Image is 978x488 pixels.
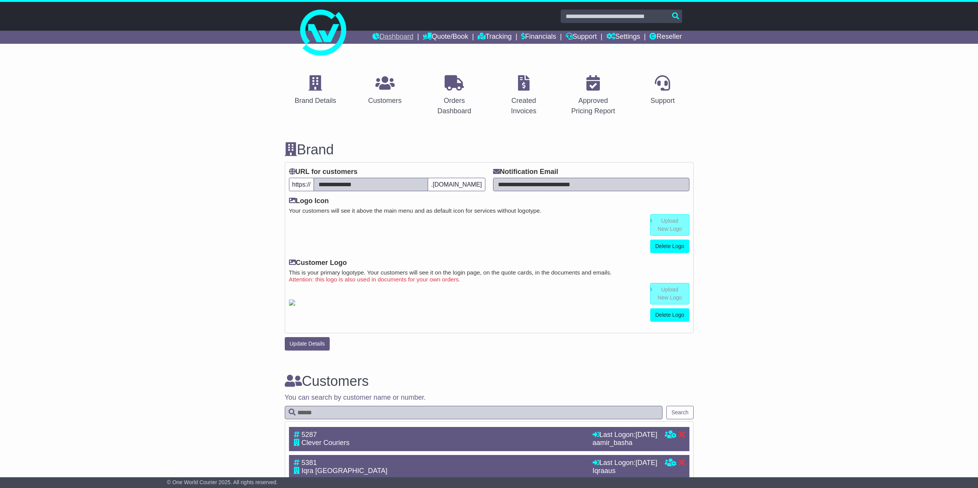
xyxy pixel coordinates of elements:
button: Update Details [285,337,330,351]
div: Support [651,96,675,106]
div: Created Invoices [498,96,550,116]
div: Approved Pricing Report [567,96,619,116]
a: Settings [606,31,640,44]
a: Upload New Logo [650,283,689,304]
h3: Brand [285,142,694,157]
span: Iqra [GEOGRAPHIC_DATA] [302,467,387,475]
a: Quote/Book [423,31,468,44]
span: [DATE] [636,459,658,466]
label: Logo Icon [289,197,329,205]
span: https:// [289,178,314,191]
span: 5287 [302,431,317,438]
a: Support [646,73,680,109]
a: Delete Logo [650,308,689,322]
div: Brand Details [295,96,336,106]
img: GetCustomerLogo [289,299,295,306]
a: Dashboard [372,31,413,44]
a: Reseller [649,31,682,44]
div: Orders Dashboard [428,96,480,116]
a: Financials [521,31,556,44]
small: This is your primary logotype. Your customers will see it on the login page, on the quote cards, ... [289,269,689,276]
label: Notification Email [493,168,558,176]
span: 5381 [302,459,317,466]
a: Tracking [478,31,511,44]
h3: Customers [285,374,694,389]
label: URL for customers [289,168,358,176]
a: Upload New Logo [650,214,689,236]
div: Iqraaus [593,467,658,475]
a: Support [566,31,597,44]
a: Delete Logo [650,240,689,253]
small: Attention: this logo is also used in documents for your own orders. [289,276,689,283]
div: Customers [368,96,402,106]
label: Customer Logo [289,259,347,267]
div: aamir_basha [593,439,658,447]
span: © One World Courier 2025. All rights reserved. [167,479,278,485]
p: You can search by customer name or number. [285,394,694,402]
a: Orders Dashboard [423,73,485,119]
a: Approved Pricing Report [562,73,624,119]
span: .[DOMAIN_NAME] [428,178,485,191]
span: Clever Couriers [302,439,350,447]
span: [DATE] [636,431,658,438]
a: Created Invoices [493,73,555,119]
div: Last Logon: [593,431,658,439]
div: Last Logon: [593,459,658,467]
small: Your customers will see it above the main menu and as default icon for services without logotype. [289,207,689,214]
button: Search [666,406,693,419]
